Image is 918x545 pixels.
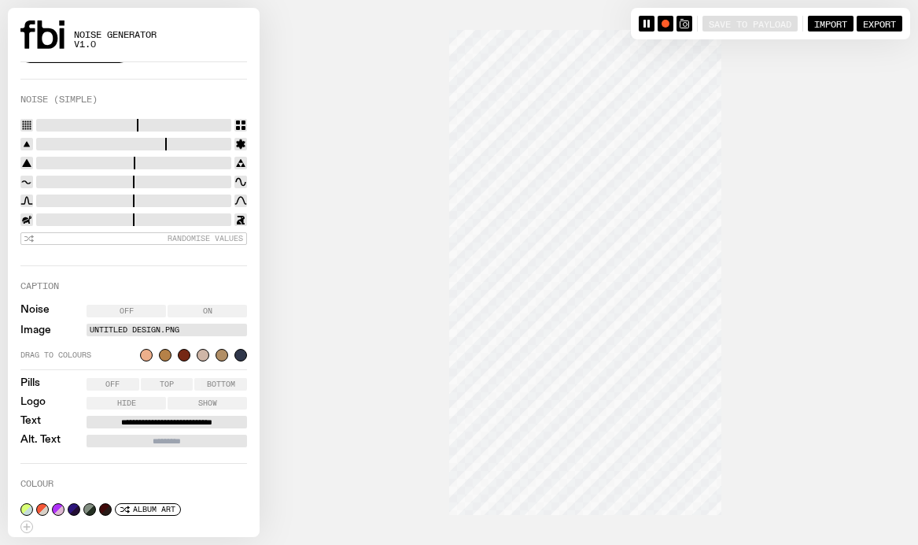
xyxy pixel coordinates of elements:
[160,380,174,388] span: Top
[74,31,157,39] span: Noise Generator
[20,95,98,104] label: Noise (Simple)
[20,480,53,488] label: Colour
[117,399,136,407] span: Hide
[20,435,61,447] label: Alt. Text
[863,18,896,28] span: Export
[133,505,175,513] span: Album Art
[702,16,798,32] button: Save to Payload
[20,305,50,317] label: Noise
[20,232,247,245] button: Randomise Values
[20,378,40,391] label: Pills
[120,307,134,315] span: Off
[90,324,244,336] label: Untitled design.png
[168,234,243,243] span: Randomise Values
[198,399,217,407] span: Show
[857,16,902,32] button: Export
[20,397,46,410] label: Logo
[203,307,212,315] span: On
[808,16,853,32] button: Import
[20,351,134,359] span: Drag to colours
[207,380,235,388] span: Bottom
[814,18,847,28] span: Import
[709,18,791,28] span: Save to Payload
[115,503,181,516] button: Album Art
[20,416,41,428] label: Text
[20,282,59,291] label: Caption
[105,380,120,388] span: Off
[20,325,51,336] label: Image
[74,40,157,49] span: v1.0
